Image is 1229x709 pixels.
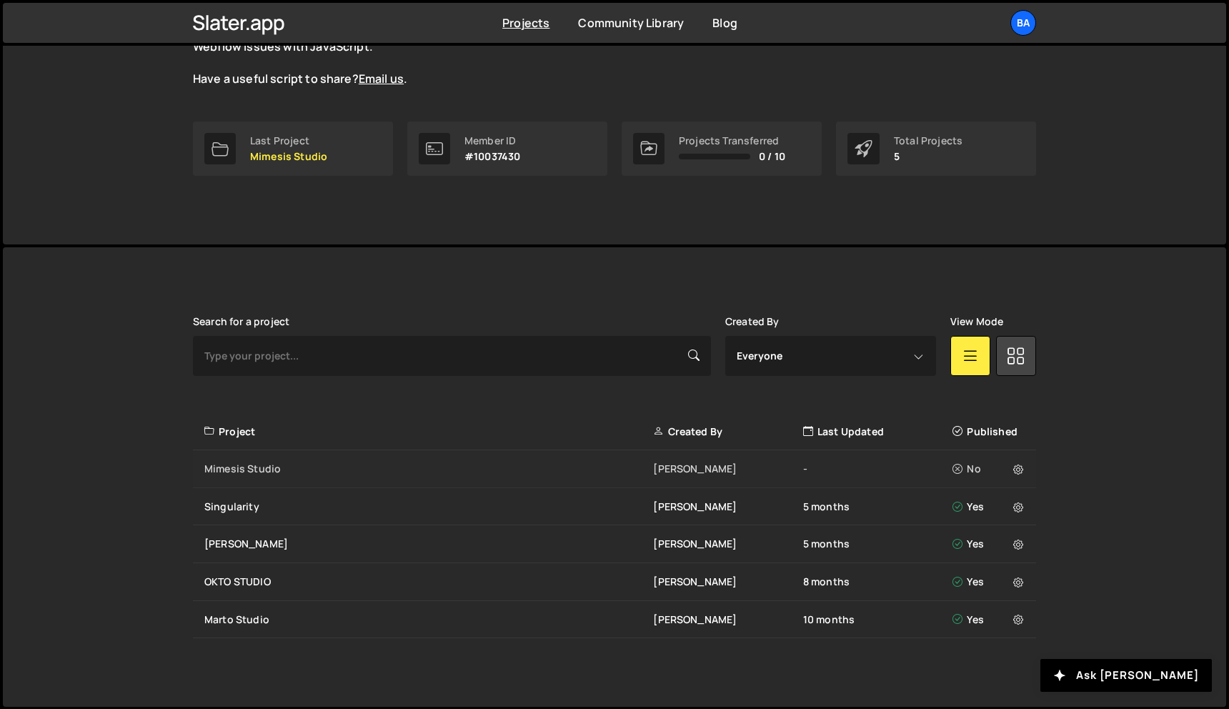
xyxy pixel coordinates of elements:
div: Singularity [204,500,653,514]
a: Community Library [578,15,684,31]
div: Total Projects [894,135,962,147]
button: Ask [PERSON_NAME] [1040,659,1212,692]
a: Ba [1010,10,1036,36]
div: 5 months [803,537,952,551]
div: Last Project [250,135,327,147]
div: Created By [653,425,802,439]
div: 10 months [803,613,952,627]
a: Projects [502,15,549,31]
div: Published [952,425,1028,439]
label: Created By [725,316,780,327]
div: Yes [952,575,1028,589]
div: No [952,462,1028,476]
a: Singularity [PERSON_NAME] 5 months Yes [193,488,1036,526]
a: OKTO STUDIO [PERSON_NAME] 8 months Yes [193,563,1036,601]
a: Blog [712,15,737,31]
div: 8 months [803,575,952,589]
div: 5 months [803,500,952,514]
div: [PERSON_NAME] [653,462,802,476]
div: Last Updated [803,425,952,439]
p: 5 [894,151,962,162]
div: Yes [952,500,1028,514]
div: Mimesis Studio [204,462,653,476]
div: [PERSON_NAME] [653,575,802,589]
label: Search for a project [193,316,289,327]
p: The is live and growing. Explore the curated scripts to solve common Webflow issues with JavaScri... [193,23,707,87]
label: View Mode [950,316,1003,327]
div: Marto Studio [204,613,653,627]
input: Type your project... [193,336,711,376]
div: - [803,462,952,476]
div: Member ID [464,135,520,147]
a: Last Project Mimesis Studio [193,122,393,176]
div: Yes [952,613,1028,627]
div: Projects Transferred [679,135,785,147]
a: Email us [359,71,404,86]
div: [PERSON_NAME] [653,613,802,627]
div: OKTO STUDIO [204,575,653,589]
div: [PERSON_NAME] [204,537,653,551]
p: Mimesis Studio [250,151,327,162]
a: Marto Studio [PERSON_NAME] 10 months Yes [193,601,1036,639]
div: Yes [952,537,1028,551]
a: Mimesis Studio [PERSON_NAME] - No [193,450,1036,488]
span: 0 / 10 [759,151,785,162]
div: Project [204,425,653,439]
p: #10037430 [464,151,520,162]
div: [PERSON_NAME] [653,500,802,514]
a: [PERSON_NAME] [PERSON_NAME] 5 months Yes [193,525,1036,563]
div: [PERSON_NAME] [653,537,802,551]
